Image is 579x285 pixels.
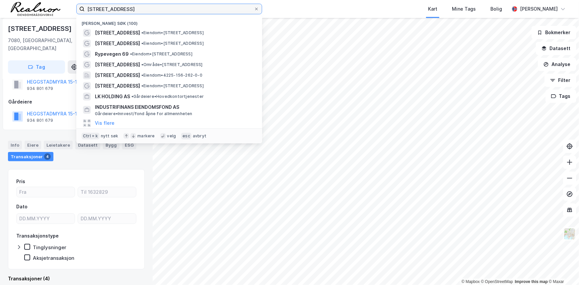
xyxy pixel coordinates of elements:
span: INDUSTRIFINANS EIENDOMSFOND AS [95,103,254,111]
div: Tinglysninger [33,244,66,250]
div: [PERSON_NAME] [520,5,558,13]
div: Gårdeiere [8,98,144,106]
input: Søk på adresse, matrikkel, gårdeiere, leietakere eller personer [85,4,254,14]
div: [STREET_ADDRESS] [8,23,73,34]
div: markere [137,133,155,139]
button: Analyse [538,58,576,71]
div: ESG [122,141,136,149]
div: 7080, [GEOGRAPHIC_DATA], [GEOGRAPHIC_DATA] [8,36,92,52]
input: Fra [17,187,75,197]
span: • [131,94,133,99]
span: Gårdeiere • Innvest/fond åpne for allmennheten [95,111,192,116]
button: Tag [8,60,65,74]
a: Mapbox [462,279,480,284]
span: Eiendom • [STREET_ADDRESS] [141,83,204,89]
input: DD.MM.YYYY [78,214,136,224]
button: Bokmerker [532,26,576,39]
div: avbryt [193,133,206,139]
div: Pris [16,178,25,185]
input: DD.MM.YYYY [17,214,75,224]
span: • [141,41,143,46]
span: Eiendom • [STREET_ADDRESS] [130,51,192,57]
span: Eiendom • 4225-156-262-0-0 [141,73,202,78]
div: velg [167,133,176,139]
span: LK HOLDING AS [95,93,130,101]
a: OpenStreetMap [481,279,513,284]
a: Improve this map [515,279,548,284]
span: • [141,73,143,78]
span: • [130,51,132,56]
div: 934 801 679 [27,86,53,91]
input: Til 1632829 [78,187,136,197]
div: Ctrl + k [82,133,100,139]
button: Tags [545,90,576,103]
span: [STREET_ADDRESS] [95,82,140,90]
img: Z [563,228,576,240]
div: nytt søk [101,133,118,139]
span: • [141,83,143,88]
div: Transaksjoner (4) [8,275,145,283]
span: • [141,30,143,35]
div: 934 801 679 [27,118,53,123]
div: Transaksjonstype [16,232,59,240]
div: Info [8,141,22,149]
img: realnor-logo.934646d98de889bb5806.png [11,2,60,16]
span: Eiendom • [STREET_ADDRESS] [141,30,204,36]
button: Filter [544,74,576,87]
div: esc [181,133,191,139]
span: Rypevegen 69 [95,50,129,58]
span: [STREET_ADDRESS] [95,39,140,47]
div: Datasett [75,141,100,149]
div: Mine Tags [452,5,476,13]
span: • [141,62,143,67]
div: Aksjetransaksjon [33,255,74,261]
div: Dato [16,203,28,211]
span: [STREET_ADDRESS] [95,71,140,79]
div: Eiere [25,141,41,149]
div: Leietakere [44,141,73,149]
span: Gårdeiere • Hovedkontortjenester [131,94,204,99]
button: Datasett [536,42,576,55]
div: Kontrollprogram for chat [546,253,579,285]
div: [PERSON_NAME] søk (100) [76,16,262,28]
span: [STREET_ADDRESS] [95,29,140,37]
div: Kart [428,5,437,13]
span: [STREET_ADDRESS] [95,61,140,69]
button: Vis flere [95,119,114,127]
div: 4 [44,153,51,160]
span: Eiendom • [STREET_ADDRESS] [141,41,204,46]
span: Område • [STREET_ADDRESS] [141,62,203,67]
div: Bolig [490,5,502,13]
div: Bygg [103,141,119,149]
iframe: Chat Widget [546,253,579,285]
div: Transaksjoner [8,152,53,161]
